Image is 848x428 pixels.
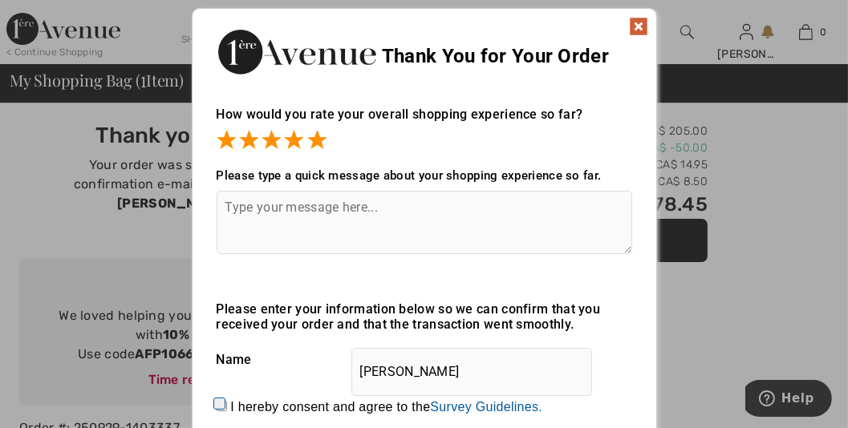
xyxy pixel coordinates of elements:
[217,25,377,79] img: Thank You for Your Order
[217,168,632,183] div: Please type a quick message about your shopping experience so far.
[629,17,648,36] img: x
[382,45,609,67] span: Thank You for Your Order
[430,400,542,414] a: Survey Guidelines.
[230,400,542,414] label: I hereby consent and agree to the
[217,340,632,380] div: Name
[217,91,632,152] div: How would you rate your overall shopping experience so far?
[217,301,632,332] div: Please enter your information below so we can confirm that you received your order and that the t...
[36,11,69,26] span: Help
